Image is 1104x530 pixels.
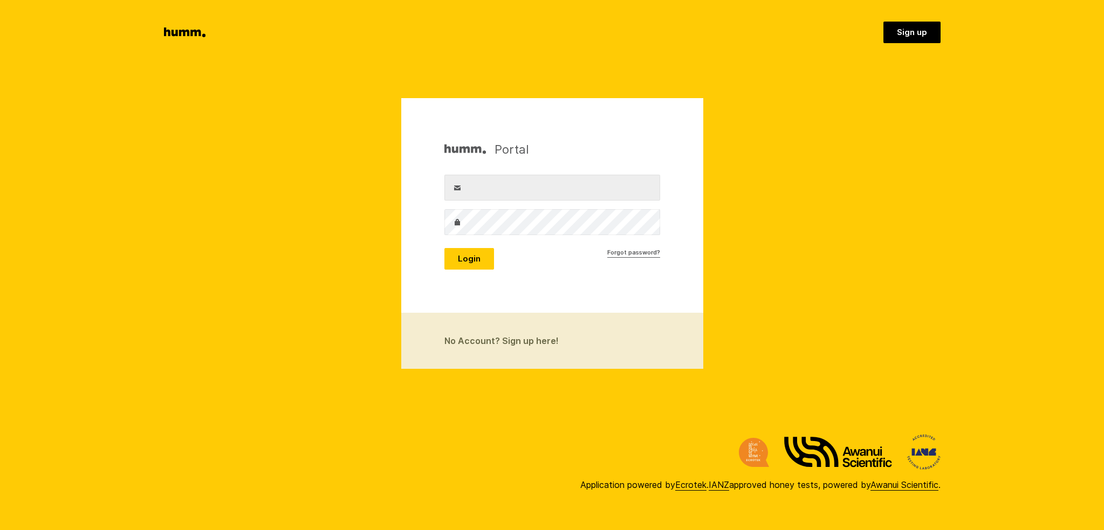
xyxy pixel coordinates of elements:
[444,248,494,270] button: Login
[444,141,486,157] img: Humm
[444,141,529,157] h1: Portal
[870,479,938,491] a: Awanui Scientific
[907,435,941,470] img: International Accreditation New Zealand
[784,437,892,467] img: Awanui Scientific
[580,478,941,491] div: Application powered by . approved honey tests, powered by .
[675,479,707,491] a: Ecrotek
[883,22,941,43] a: Sign up
[607,248,660,258] a: Forgot password?
[739,438,769,467] img: Ecrotek
[709,479,729,491] a: IANZ
[401,313,703,369] a: No Account? Sign up here!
